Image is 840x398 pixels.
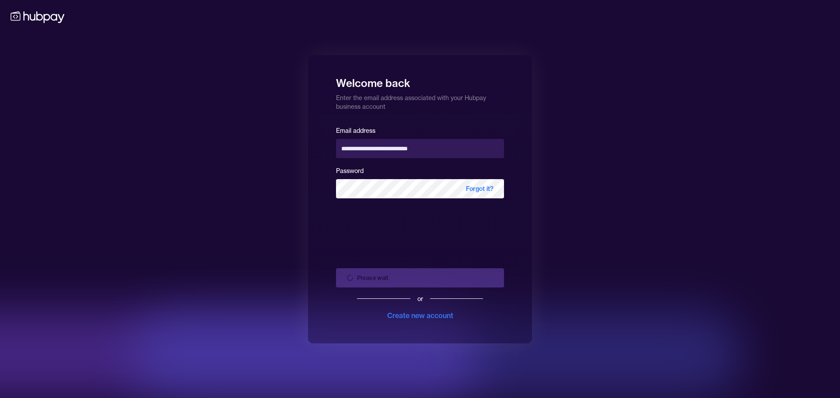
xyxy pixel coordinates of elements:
h1: Welcome back [336,71,504,90]
span: Forgot it? [455,179,504,198]
label: Email address [336,127,375,135]
div: Create new account [387,310,453,321]
div: or [417,294,423,303]
label: Password [336,167,364,175]
p: Enter the email address associated with your Hubpay business account [336,90,504,111]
